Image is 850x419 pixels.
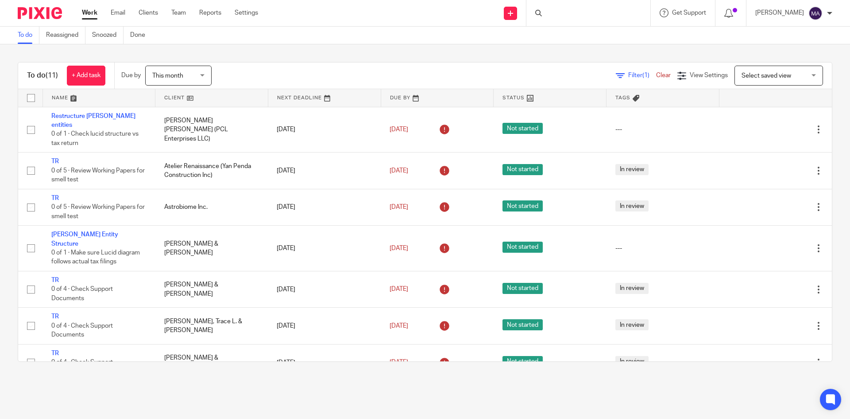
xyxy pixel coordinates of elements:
span: In review [615,356,649,367]
td: [PERSON_NAME] & [PERSON_NAME] [155,226,268,271]
img: Pixie [18,7,62,19]
span: In review [615,319,649,330]
td: [DATE] [268,344,381,380]
td: Astrobiome Inc. [155,189,268,225]
a: TR [51,158,59,164]
a: Clients [139,8,158,17]
span: [DATE] [390,168,408,174]
span: Not started [502,123,543,134]
a: To do [18,27,39,44]
span: (1) [642,72,649,78]
span: In review [615,164,649,175]
span: This month [152,73,183,79]
a: Snoozed [92,27,124,44]
span: View Settings [690,72,728,78]
td: [DATE] [268,271,381,308]
span: In review [615,200,649,211]
td: [DATE] [268,226,381,271]
span: Select saved view [742,73,791,79]
td: [DATE] [268,153,381,189]
div: --- [615,244,711,253]
a: Email [111,8,125,17]
a: [PERSON_NAME] Entity Structure [51,231,118,247]
span: [DATE] [390,323,408,329]
span: (11) [46,72,58,79]
span: 0 of 4 · Check Support Documents [51,286,113,302]
span: 0 of 4 · Check Support Documents [51,323,113,338]
span: Not started [502,200,543,211]
a: + Add task [67,66,105,86]
span: Not started [502,283,543,294]
span: Get Support [672,10,706,16]
td: [PERSON_NAME] & [PERSON_NAME] [155,271,268,308]
a: TR [51,350,59,356]
span: 0 of 5 · Review Working Papers for smell test [51,204,145,219]
span: Tags [615,95,630,100]
a: TR [51,277,59,283]
p: Due by [121,71,141,80]
span: 0 of 4 · Check Support Documents [51,360,113,375]
span: [DATE] [390,286,408,293]
span: 0 of 1 · Make sure Lucid diagram follows actual tax filings [51,250,140,265]
a: Done [130,27,152,44]
a: Settings [235,8,258,17]
td: [DATE] [268,107,381,153]
a: Team [171,8,186,17]
span: 0 of 5 · Review Working Papers for smell test [51,168,145,183]
span: Not started [502,356,543,367]
td: [PERSON_NAME] [PERSON_NAME] (PCL Enterprises LLC) [155,107,268,153]
td: [PERSON_NAME] & [PERSON_NAME] [155,344,268,380]
td: [DATE] [268,308,381,344]
h1: To do [27,71,58,80]
a: Reports [199,8,221,17]
div: --- [615,125,711,134]
a: Restructure [PERSON_NAME] entities [51,113,135,128]
span: [DATE] [390,359,408,365]
a: Reassigned [46,27,85,44]
span: Filter [628,72,656,78]
p: [PERSON_NAME] [755,8,804,17]
a: TR [51,195,59,201]
a: Work [82,8,97,17]
td: [PERSON_NAME], Trace L. & [PERSON_NAME] [155,308,268,344]
span: [DATE] [390,126,408,133]
a: Clear [656,72,671,78]
a: TR [51,313,59,320]
span: Not started [502,242,543,253]
span: In review [615,283,649,294]
span: Not started [502,164,543,175]
img: svg%3E [808,6,823,20]
span: 0 of 1 · Check lucid structure vs tax return [51,131,139,146]
span: [DATE] [390,245,408,251]
span: [DATE] [390,204,408,210]
span: Not started [502,319,543,330]
td: [DATE] [268,189,381,225]
td: Atelier Renaissance (Yan Penda Construction Inc) [155,153,268,189]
